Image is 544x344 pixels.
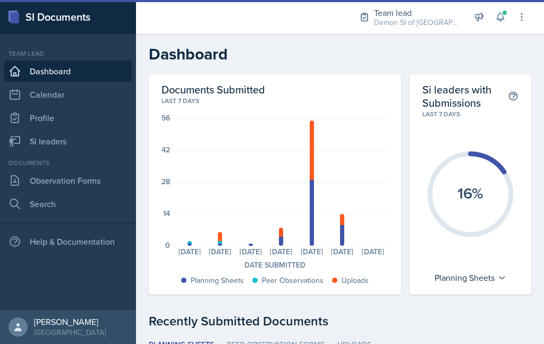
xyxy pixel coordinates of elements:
div: Recently Submitted Documents [149,312,531,331]
h2: Documents Submitted [161,83,388,96]
div: Demon SI of [GEOGRAPHIC_DATA] / Fall 2025 [374,17,459,28]
div: [DATE] [358,248,388,255]
a: Observation Forms [4,170,132,191]
div: 42 [161,146,170,153]
div: Last 7 days [422,109,518,119]
div: [DATE] [266,248,297,255]
div: [DATE] [174,248,205,255]
text: 16% [457,182,483,204]
div: [GEOGRAPHIC_DATA] [34,327,106,338]
h2: Dashboard [149,45,531,64]
div: Last 7 days [161,96,388,106]
a: Search [4,193,132,214]
div: [PERSON_NAME] [34,316,106,327]
div: Date Submitted [161,260,388,271]
div: 0 [165,242,170,249]
a: Profile [4,107,132,128]
div: [DATE] [327,248,358,255]
div: Peer Observations [262,275,324,286]
div: Documents [4,158,132,168]
h2: Si leaders with Submissions [422,83,508,109]
div: [DATE] [296,248,327,255]
div: Team lead [4,49,132,58]
div: 56 [161,114,170,122]
div: [DATE] [205,248,236,255]
a: Si leaders [4,131,132,152]
div: Team lead [374,6,459,19]
div: Uploads [342,275,369,286]
div: Planning Sheets [429,269,512,286]
div: 14 [163,210,170,217]
div: Help & Documentation [4,231,132,252]
a: Calendar [4,84,132,105]
a: Dashboard [4,61,132,82]
div: [DATE] [235,248,266,255]
div: Planning Sheets [191,275,244,286]
div: 28 [161,178,170,185]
